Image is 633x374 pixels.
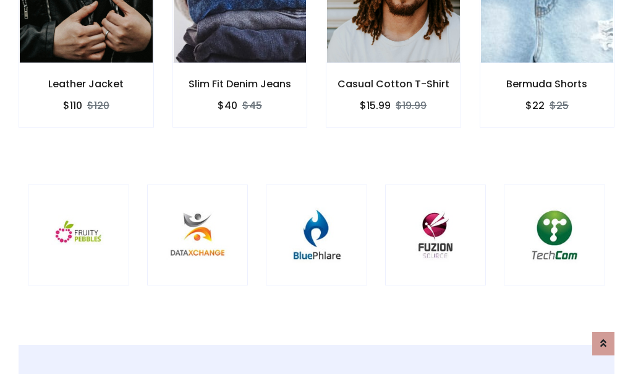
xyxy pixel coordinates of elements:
h6: $22 [525,100,545,111]
h6: $40 [218,100,237,111]
del: $19.99 [396,98,427,113]
del: $25 [550,98,569,113]
del: $45 [242,98,262,113]
h6: Bermuda Shorts [480,78,614,90]
h6: $15.99 [360,100,391,111]
del: $120 [87,98,109,113]
h6: $110 [63,100,82,111]
h6: Casual Cotton T-Shirt [326,78,461,90]
h6: Slim Fit Denim Jeans [173,78,307,90]
h6: Leather Jacket [19,78,153,90]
